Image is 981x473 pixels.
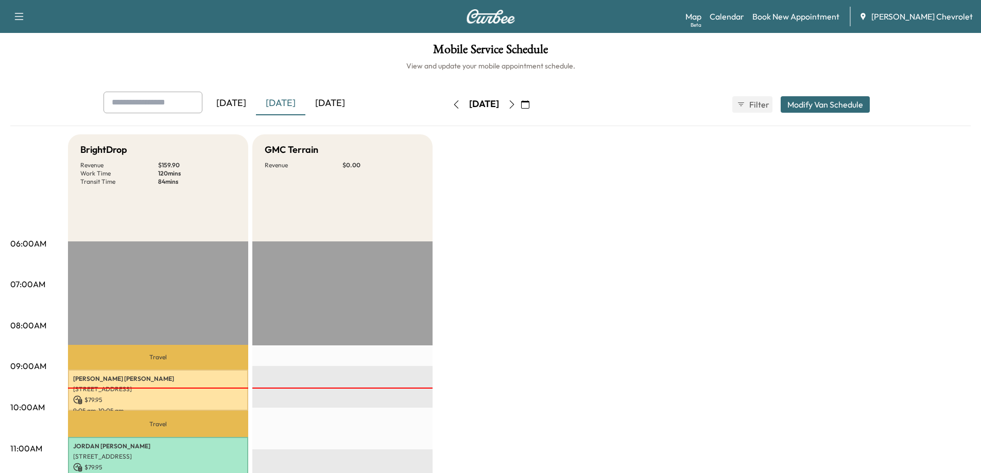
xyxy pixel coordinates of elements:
h6: View and update your mobile appointment schedule. [10,61,971,71]
span: [PERSON_NAME] Chevrolet [871,10,973,23]
h5: GMC Terrain [265,143,318,157]
p: $ 79.95 [73,395,243,405]
p: 120 mins [158,169,236,178]
p: Revenue [80,161,158,169]
a: Calendar [710,10,744,23]
a: MapBeta [685,10,701,23]
p: JORDAN [PERSON_NAME] [73,442,243,450]
p: Travel [68,345,248,369]
span: Filter [749,98,768,111]
div: [DATE] [469,98,499,111]
p: 84 mins [158,178,236,186]
div: [DATE] [206,92,256,115]
p: $ 159.90 [158,161,236,169]
p: 09:00AM [10,360,46,372]
p: $ 79.95 [73,463,243,472]
p: 9:05 am - 10:05 am [73,407,243,415]
p: 10:00AM [10,401,45,413]
p: [PERSON_NAME] [PERSON_NAME] [73,375,243,383]
p: [STREET_ADDRESS] [73,385,243,393]
h5: BrightDrop [80,143,127,157]
div: Beta [691,21,701,29]
p: [STREET_ADDRESS] [73,452,243,461]
p: Transit Time [80,178,158,186]
img: Curbee Logo [466,9,515,24]
div: [DATE] [305,92,355,115]
a: Book New Appointment [752,10,839,23]
p: 11:00AM [10,442,42,454]
button: Modify Van Schedule [781,96,870,113]
h1: Mobile Service Schedule [10,43,971,61]
p: $ 0.00 [342,161,420,169]
p: 06:00AM [10,237,46,250]
div: [DATE] [256,92,305,115]
p: 08:00AM [10,319,46,331]
p: Revenue [265,161,342,169]
p: Work Time [80,169,158,178]
button: Filter [732,96,772,113]
p: 07:00AM [10,278,45,290]
p: Travel [68,411,248,437]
